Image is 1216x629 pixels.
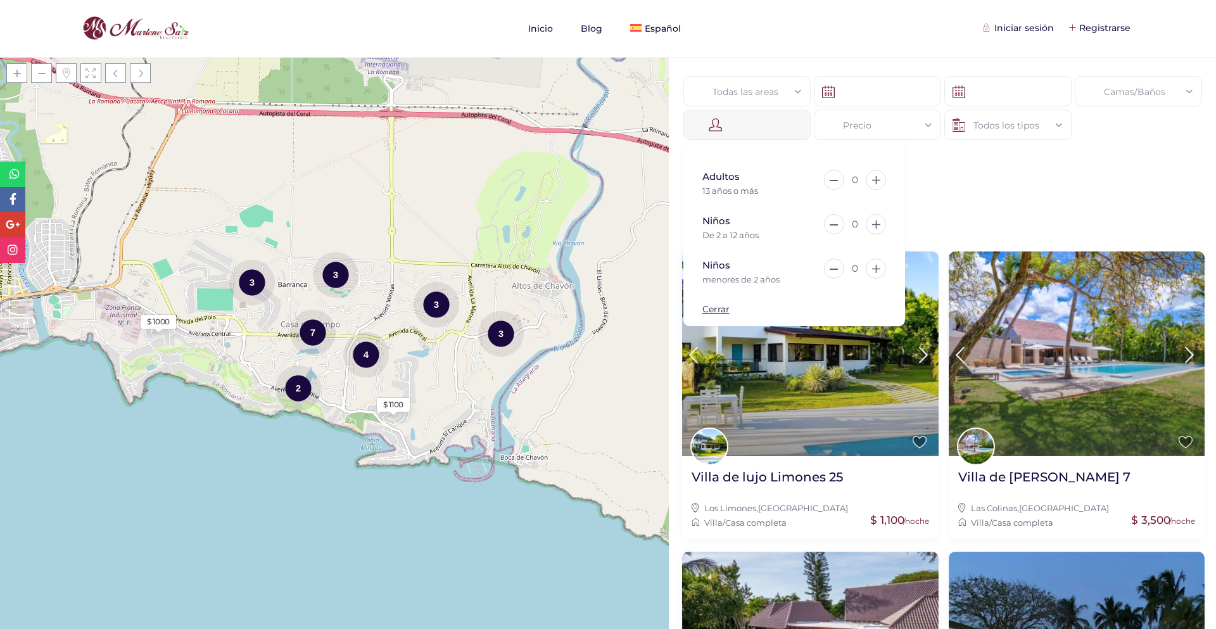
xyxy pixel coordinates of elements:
[958,469,1130,485] h2: Villa de [PERSON_NAME] 7
[229,258,275,306] div: 3
[702,272,813,286] div: menores de 2 años
[681,157,823,171] div: Más opciones de búsqueda
[275,364,321,412] div: 2
[702,214,813,228] div: Niños
[725,518,787,528] a: Casa completa
[704,503,756,513] a: Los Limones
[1085,77,1192,107] div: Camas/Baños
[958,469,1130,495] a: Villa de [PERSON_NAME] 7
[702,184,813,198] div: 13 años o más
[702,170,813,184] div: Adultos
[313,251,358,298] div: 3
[702,228,813,242] div: De 2 a 12 años
[958,516,1196,530] div: /
[824,110,931,141] div: Precio
[645,23,681,34] span: Español
[239,172,429,238] div: Cargando mapas
[683,213,1210,232] h1: Listado de propiedades
[702,258,813,272] div: Niños
[758,503,848,513] a: [GEOGRAPHIC_DATA]
[949,251,1205,456] img: Villa de lujo Colinas 7
[971,503,1017,513] a: Las Colinas
[852,258,858,279] div: 0
[852,170,858,190] div: 0
[682,251,939,456] img: Villa de lujo Limones 25
[79,13,192,44] img: logo
[702,303,730,315] a: Cerrar
[383,399,403,410] div: $ 1100
[958,501,1196,515] div: ,
[1070,21,1130,35] div: Registrarse
[343,331,389,378] div: 4
[693,77,801,107] div: Todas las areas
[414,281,459,328] div: 3
[478,310,524,357] div: 3
[704,518,723,528] a: Villa
[852,214,858,234] div: 0
[971,518,989,528] a: Villa
[147,316,170,327] div: $ 1000
[992,518,1053,528] a: Casa completa
[692,501,929,515] div: ,
[954,110,1061,141] div: Todos los tipos
[692,469,843,495] a: Villa de lujo Limones 25
[692,516,929,530] div: /
[985,21,1054,35] div: Iniciar sesión
[290,308,336,356] div: 7
[692,469,843,485] h2: Villa de lujo Limones 25
[1019,503,1109,513] a: [GEOGRAPHIC_DATA]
